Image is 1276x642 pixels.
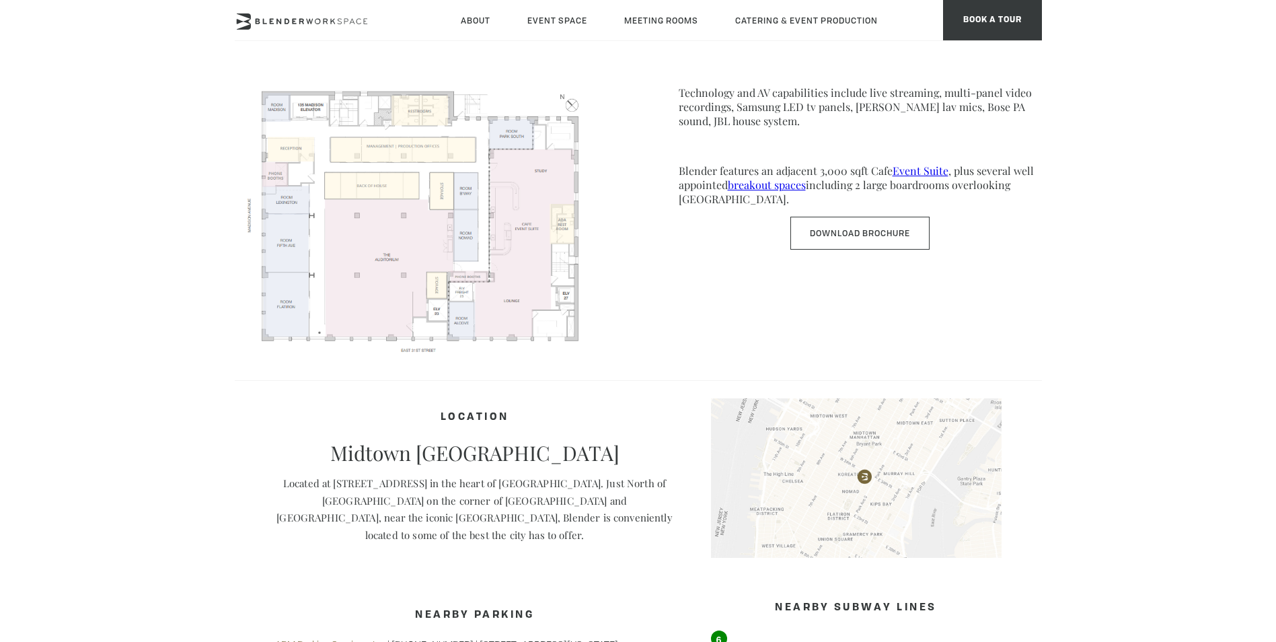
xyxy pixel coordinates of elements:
[728,178,806,192] a: breakout spaces
[679,85,1042,128] p: Technology and AV capabilities include live streaming, multi-panel video recordings, Samsung LED ...
[790,217,930,250] a: Download Brochure
[711,398,1002,559] img: blender-map.jpg
[893,164,948,178] a: Event Suite
[679,164,1042,206] p: Blender features an adjacent 3,000 sqft Cafe , plus several well appointed including 2 large boar...
[711,596,1002,621] h3: Nearby Subway Lines
[275,475,675,544] p: Located at [STREET_ADDRESS] in the heart of [GEOGRAPHIC_DATA]. Just North of [GEOGRAPHIC_DATA] on...
[275,441,675,465] p: Midtown [GEOGRAPHIC_DATA]
[275,405,675,431] h4: Location
[275,603,675,629] h3: Nearby Parking
[235,41,598,356] img: FLOORPLAN-Screenshot-2025.png
[1034,470,1276,642] iframe: Chat Widget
